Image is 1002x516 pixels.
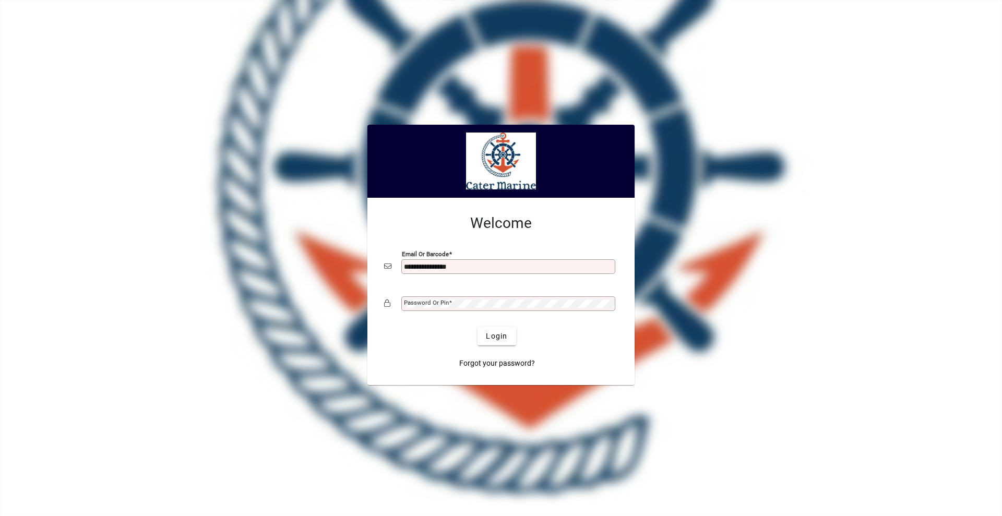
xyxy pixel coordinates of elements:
button: Login [478,327,516,345]
span: Forgot your password? [459,358,535,369]
a: Forgot your password? [455,354,539,373]
h2: Welcome [384,214,618,232]
mat-label: Password or Pin [404,299,449,306]
mat-label: Email or Barcode [402,250,449,258]
span: Login [486,331,507,342]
